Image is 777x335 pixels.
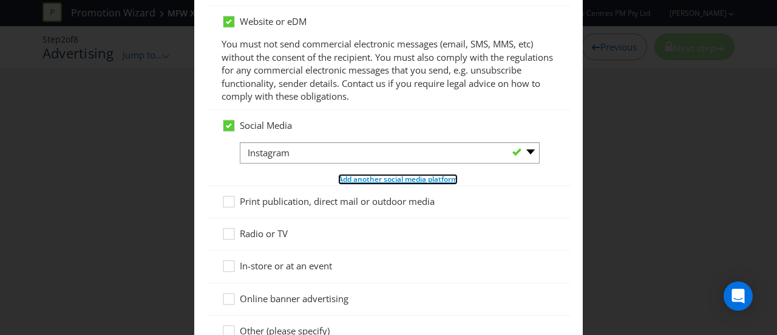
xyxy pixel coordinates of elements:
[240,260,332,272] span: In-store or at an event
[338,174,458,184] span: Add another social media platform
[240,15,307,27] span: Website or eDM
[240,292,348,305] span: Online banner advertising
[240,195,435,207] span: Print publication, direct mail or outdoor media
[724,281,753,311] div: Open Intercom Messenger
[240,119,292,131] span: Social Media
[338,173,458,185] button: Add another social media platform
[222,38,555,103] p: You must not send commercial electronic messages (email, SMS, MMS, etc) without the consent of th...
[240,227,288,240] span: Radio or TV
